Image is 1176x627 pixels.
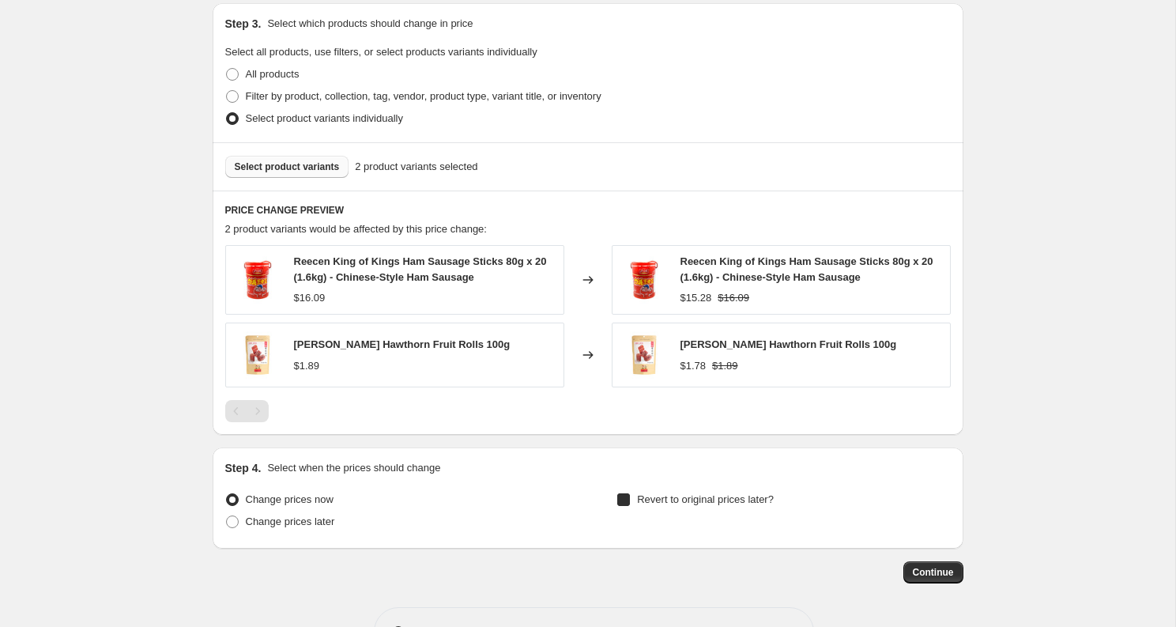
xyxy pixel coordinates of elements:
[234,256,281,304] img: 1_e8268266-8736-47ae-90af-e4de9b3af3cf_80x.jpg
[913,566,954,579] span: Continue
[637,493,774,505] span: Revert to original prices later?
[267,460,440,476] p: Select when the prices should change
[235,161,340,173] span: Select product variants
[225,400,269,422] nav: Pagination
[680,338,897,350] span: [PERSON_NAME] Hawthorn Fruit Rolls 100g
[294,358,320,374] div: $1.89
[234,331,281,379] img: 1_f1d814fd-9d53-4167-bc6c-8fbfbfd322bf_80x.jpg
[267,16,473,32] p: Select which products should change in price
[294,290,326,306] div: $16.09
[225,46,537,58] span: Select all products, use filters, or select products variants individually
[225,460,262,476] h2: Step 4.
[246,90,601,102] span: Filter by product, collection, tag, vendor, product type, variant title, or inventory
[225,16,262,32] h2: Step 3.
[246,112,403,124] span: Select product variants individually
[246,516,335,527] span: Change prices later
[620,256,668,304] img: 1_e8268266-8736-47ae-90af-e4de9b3af3cf_80x.jpg
[246,493,334,505] span: Change prices now
[718,290,749,306] strike: $16.09
[620,331,668,379] img: 1_f1d814fd-9d53-4167-bc6c-8fbfbfd322bf_80x.jpg
[903,561,963,584] button: Continue
[225,204,951,217] h6: PRICE CHANGE PREVIEW
[355,159,477,175] span: 2 product variants selected
[225,156,349,178] button: Select product variants
[294,338,511,350] span: [PERSON_NAME] Hawthorn Fruit Rolls 100g
[680,255,933,283] span: Reecen King of Kings Ham Sausage Sticks 80g x 20 (1.6kg) - Chinese-Style Ham Sausage
[246,68,300,80] span: All products
[680,290,712,306] div: $15.28
[712,358,738,374] strike: $1.89
[225,223,487,235] span: 2 product variants would be affected by this price change:
[294,255,547,283] span: Reecen King of Kings Ham Sausage Sticks 80g x 20 (1.6kg) - Chinese-Style Ham Sausage
[680,358,707,374] div: $1.78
